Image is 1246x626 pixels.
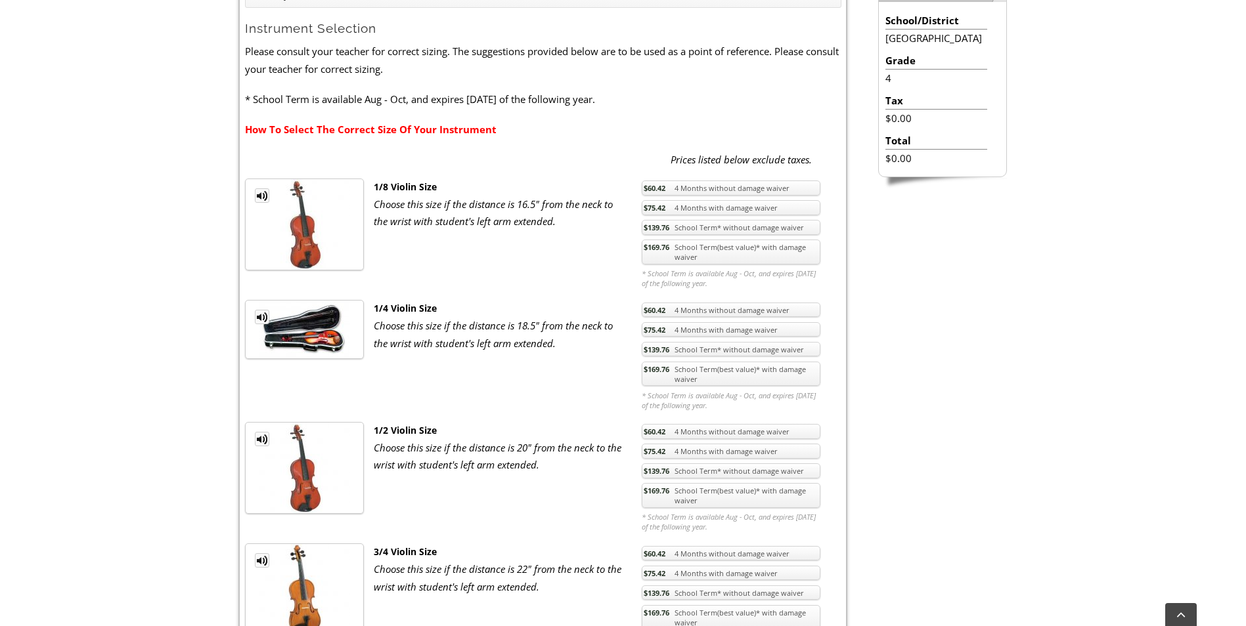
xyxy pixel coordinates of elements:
[374,543,622,560] div: 3/4 Violin Size
[671,153,812,166] em: Prices listed below exclude taxes.
[642,240,820,264] a: $169.76School Term(best value)* with damage waiver
[644,305,665,315] span: $60.42
[642,303,820,318] a: $60.424 Months without damage waiver
[644,203,665,213] span: $75.42
[642,322,820,337] a: $75.424 Months with damage waiver
[259,423,350,513] img: th_1fc34dab4bdaff02a3697e89cb8f30dd_1340371800ViolinHalfSIze.jpg
[644,608,669,617] span: $169.76
[644,183,665,193] span: $60.42
[642,200,820,215] a: $75.424 Months with damage waiver
[642,424,820,439] a: $60.424 Months without damage waiver
[255,432,269,446] a: MP3 Clip
[245,123,497,136] a: How To Select The Correct Size Of Your Instrument
[642,444,820,459] a: $75.424 Months with damage waiver
[255,188,269,203] a: MP3 Clip
[642,268,820,288] em: * School Term is available Aug - Oct, and expires [DATE] of the following year.
[642,463,820,478] a: $139.76School Term* without damage waiver
[885,12,987,30] li: School/District
[642,546,820,561] a: $60.424 Months without damage waiver
[644,549,665,558] span: $60.42
[245,43,841,77] p: Please consult your teacher for correct sizing. The suggestions provided below are to be used as ...
[644,364,669,374] span: $169.76
[885,110,987,127] li: $0.00
[644,568,665,578] span: $75.42
[259,179,350,270] img: th_1fc34dab4bdaff02a3697e89cb8f30dd_1344874739Violin1_10size.jpg
[885,92,987,110] li: Tax
[374,178,622,196] div: 1/8 Violin Size
[374,300,622,317] div: 1/4 Violin Size
[642,483,820,508] a: $169.76School Term(best value)* with damage waiver
[644,242,669,252] span: $169.76
[642,180,820,196] a: $60.424 Months without damage waiver
[644,325,665,335] span: $75.42
[374,319,613,349] em: Choose this size if the distance is 18.5" from the neck to the wrist with student's left arm exte...
[642,512,820,532] em: * School Term is available Aug - Oct, and expires [DATE] of the following year.
[374,441,621,471] em: Choose this size if the distance is 20" from the neck to the wrist with student's left arm extended.
[644,486,669,495] span: $169.76
[644,588,669,598] span: $139.76
[885,30,987,47] li: [GEOGRAPHIC_DATA]
[255,553,269,568] a: MP3 Clip
[245,20,841,37] h2: Instrument Selection
[642,566,820,581] a: $75.424 Months with damage waiver
[374,422,622,439] div: 1/2 Violin Size
[885,70,987,87] li: 4
[642,220,820,235] a: $139.76School Term* without damage waiver
[885,150,987,167] li: $0.00
[644,222,669,232] span: $139.76
[644,427,665,436] span: $60.42
[644,466,669,476] span: $139.76
[245,91,841,108] p: * School Term is available Aug - Oct, and expires [DATE] of the following year.
[374,562,621,593] em: Choose this size if the distance is 22" from the neck to the wrist with student's left arm extended.
[644,446,665,456] span: $75.42
[885,132,987,150] li: Total
[255,310,269,324] a: MP3 Clip
[374,198,613,228] em: Choose this size if the distance is 16.5" from the neck to the wrist with student's left arm exte...
[885,52,987,70] li: Grade
[644,344,669,354] span: $139.76
[878,177,1007,189] img: sidebar-footer.png
[642,342,820,357] a: $139.76School Term* without damage waiver
[642,362,820,386] a: $169.76School Term(best value)* with damage waiver
[259,301,350,358] img: th_1fc34dab4bdaff02a3697e89cb8f30dd_1338903562Violin.JPG
[642,585,820,600] a: $139.76School Term* without damage waiver
[642,390,820,410] em: * School Term is available Aug - Oct, and expires [DATE] of the following year.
